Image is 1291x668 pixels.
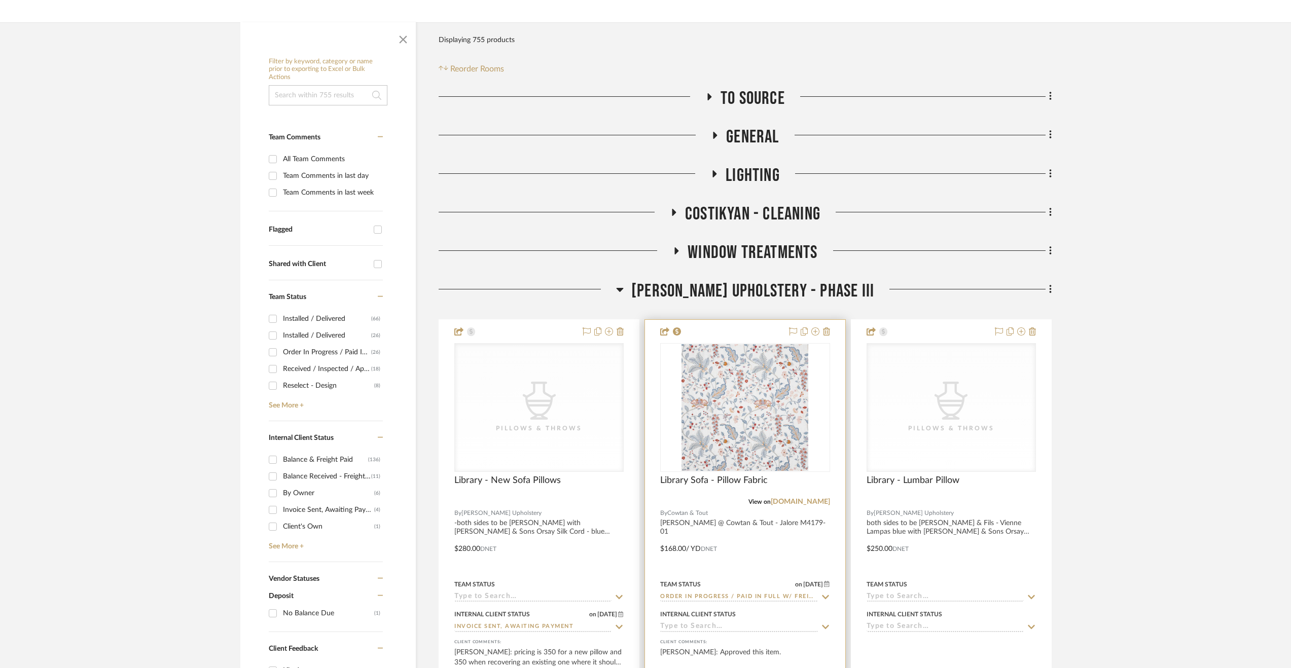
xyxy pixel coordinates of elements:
[283,344,371,360] div: Order In Progress / Paid In Full w/ Freight, No Balance due
[266,394,383,410] a: See More +
[795,581,802,587] span: on
[374,485,380,501] div: (6)
[660,622,817,632] input: Type to Search…
[283,518,374,535] div: Client's Own
[867,592,1024,602] input: Type to Search…
[454,580,495,589] div: Team Status
[454,475,561,486] span: Library - New Sofa Pillows
[439,63,504,75] button: Reorder Rooms
[771,498,830,505] a: [DOMAIN_NAME]
[748,499,771,505] span: View on
[283,605,374,621] div: No Balance Due
[374,502,380,518] div: (4)
[454,610,530,619] div: Internal Client Status
[269,134,320,141] span: Team Comments
[371,468,380,485] div: (11)
[867,610,942,619] div: Internal Client Status
[660,508,667,518] span: By
[721,88,785,109] span: To Source
[660,475,768,486] span: Library Sofa - Pillow Fabric
[874,508,954,518] span: [PERSON_NAME] Upholstery
[269,575,319,582] span: Vendor Statuses
[726,165,780,187] span: Lighting
[393,27,413,48] button: Close
[661,344,829,471] div: 0
[454,622,612,632] input: Type to Search…
[269,434,334,441] span: Internal Client Status
[439,30,515,50] div: Displaying 755 products
[269,592,294,600] span: Deposit
[374,518,380,535] div: (1)
[461,508,542,518] span: [PERSON_NAME] Upholstery
[631,280,874,302] span: [PERSON_NAME] Upholstery - Phase III
[269,293,306,301] span: Team Status
[454,592,612,602] input: Type to Search…
[660,592,817,602] input: Type to Search…
[488,423,590,433] div: Pillows & Throws
[283,468,371,485] div: Balance Received - Freight Due
[269,260,369,269] div: Shared with Client
[269,58,387,82] h6: Filter by keyword, category or name prior to exporting to Excel or Bulk Actions
[371,344,380,360] div: (26)
[269,226,369,234] div: Flagged
[454,508,461,518] span: By
[283,311,371,327] div: Installed / Delivered
[283,151,380,167] div: All Team Comments
[283,327,371,344] div: Installed / Delivered
[589,611,596,617] span: on
[682,344,808,471] img: Library Sofa - Pillow Fabric
[283,378,374,394] div: Reselect - Design
[596,611,618,618] span: [DATE]
[368,452,380,468] div: (136)
[726,126,779,148] span: General
[371,361,380,377] div: (18)
[867,508,874,518] span: By
[283,361,371,377] div: Received / Inspected / Approved
[660,580,701,589] div: Team Status
[283,168,380,184] div: Team Comments in last day
[867,622,1024,632] input: Type to Search…
[269,645,318,652] span: Client Feedback
[867,580,907,589] div: Team Status
[667,508,708,518] span: Cowtan & Tout
[455,344,623,471] div: 0
[283,502,374,518] div: Invoice Sent, Awaiting Payment
[660,610,736,619] div: Internal Client Status
[454,647,624,667] div: [PERSON_NAME]: pricing is 350 for a new pillow and 350 when recovering an existing one where it s...
[901,423,1002,433] div: Pillows & Throws
[371,327,380,344] div: (26)
[685,203,820,225] span: Costikyan - Cleaning
[371,311,380,327] div: (66)
[374,378,380,394] div: (8)
[283,452,368,468] div: Balance & Freight Paid
[283,184,380,201] div: Team Comments in last week
[688,242,817,264] span: Window Treatments
[660,647,830,667] div: [PERSON_NAME]: Approved this item.
[269,85,387,105] input: Search within 755 results
[266,535,383,551] a: See More +
[867,475,959,486] span: Library - Lumbar Pillow
[374,605,380,621] div: (1)
[802,581,824,588] span: [DATE]
[450,63,504,75] span: Reorder Rooms
[283,485,374,501] div: By Owner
